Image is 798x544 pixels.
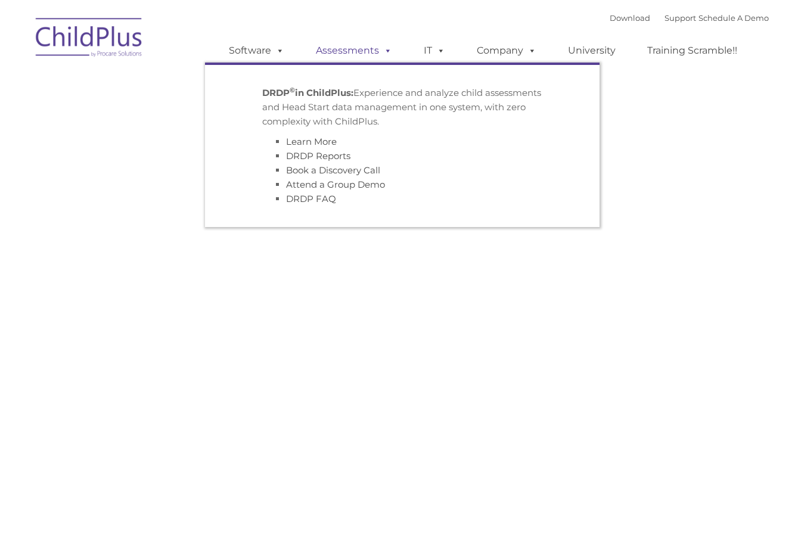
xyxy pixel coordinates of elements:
[262,86,542,129] p: Experience and analyze child assessments and Head Start data management in one system, with zero ...
[217,39,296,63] a: Software
[286,164,380,176] a: Book a Discovery Call
[465,39,548,63] a: Company
[290,86,295,94] sup: ©
[610,13,650,23] a: Download
[286,179,385,190] a: Attend a Group Demo
[286,136,337,147] a: Learn More
[30,10,149,69] img: ChildPlus by Procare Solutions
[286,150,350,161] a: DRDP Reports
[304,39,404,63] a: Assessments
[635,39,749,63] a: Training Scramble!!
[262,87,353,98] strong: DRDP in ChildPlus:
[698,13,769,23] a: Schedule A Demo
[286,193,336,204] a: DRDP FAQ
[556,39,628,63] a: University
[412,39,457,63] a: IT
[610,13,769,23] font: |
[665,13,696,23] a: Support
